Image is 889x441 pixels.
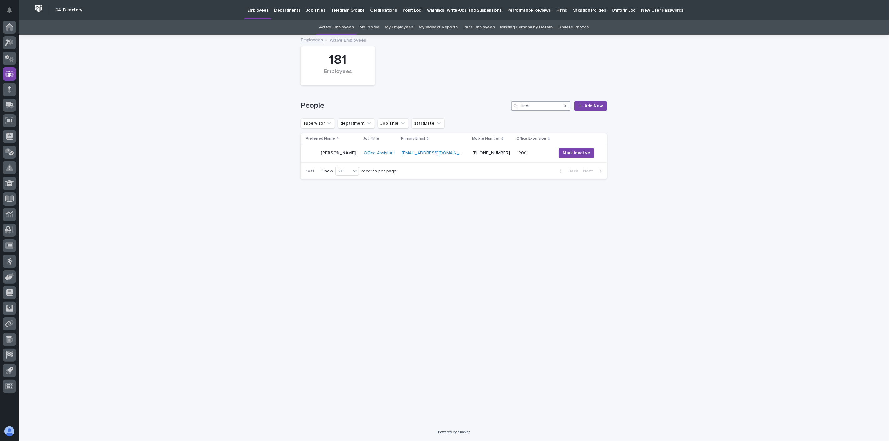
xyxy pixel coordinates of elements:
button: Mark Inactive [559,148,594,158]
a: My Employees [385,20,413,35]
a: Employees [301,36,323,43]
p: Mobile Number [472,135,500,142]
a: My Profile [359,20,379,35]
tr: [PERSON_NAME]Office Assistant [EMAIL_ADDRESS][DOMAIN_NAME] [PHONE_NUMBER]12001200 Mark Inactive [301,144,607,162]
p: 1200 [517,149,528,156]
button: users-avatar [3,425,16,438]
a: Powered By Stacker [438,430,470,434]
div: 20 [336,168,351,175]
p: Job Title [363,135,379,142]
input: Search [511,101,570,111]
a: Office Assistant [364,151,395,156]
a: Past Employees [463,20,495,35]
p: records per page [361,169,397,174]
button: Back [554,168,580,174]
a: Add New [574,101,607,111]
button: startDate [411,118,445,128]
p: Active Employees [330,36,366,43]
p: Preferred Name [306,135,335,142]
a: Missing Personality Details [500,20,553,35]
button: Next [580,168,607,174]
p: Primary Email [401,135,425,142]
h1: People [301,101,509,110]
button: supervisor [301,118,335,128]
span: Next [583,169,597,173]
span: Add New [585,104,603,108]
a: My Indirect Reports [419,20,458,35]
a: Active Employees [319,20,354,35]
span: Mark Inactive [563,150,590,156]
button: department [338,118,375,128]
a: [PHONE_NUMBER] [473,151,510,155]
p: Show [322,169,333,174]
div: Notifications [8,7,16,17]
div: 181 [311,52,364,68]
span: Back [565,169,578,173]
div: Employees [311,68,364,82]
h2: 04. Directory [55,7,82,13]
img: Workspace Logo [33,3,44,14]
p: Office Extension [517,135,546,142]
p: 1 of 1 [301,164,319,179]
a: [EMAIL_ADDRESS][DOMAIN_NAME] [402,151,472,155]
button: Job Title [378,118,409,128]
p: [PERSON_NAME] [321,151,356,156]
a: Update Photos [558,20,589,35]
button: Notifications [3,4,16,17]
